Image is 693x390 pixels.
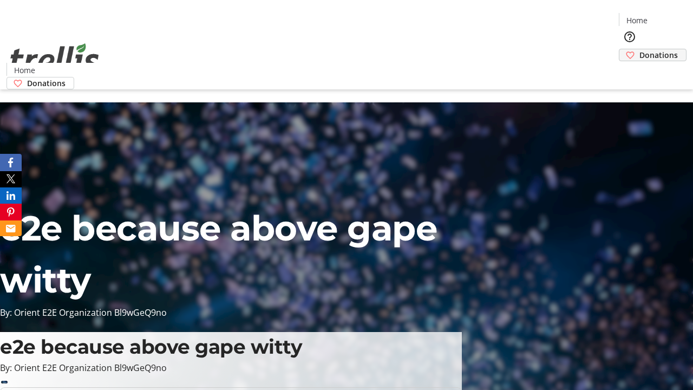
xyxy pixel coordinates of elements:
[6,31,103,86] img: Orient E2E Organization Bl9wGeQ9no's Logo
[14,64,35,76] span: Home
[619,61,640,83] button: Cart
[6,77,74,89] a: Donations
[639,49,678,61] span: Donations
[619,15,654,26] a: Home
[7,64,42,76] a: Home
[619,26,640,48] button: Help
[27,77,66,89] span: Donations
[619,49,687,61] a: Donations
[626,15,648,26] span: Home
